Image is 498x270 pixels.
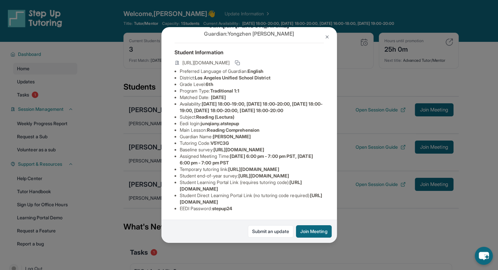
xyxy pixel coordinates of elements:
span: [DATE] [211,94,226,100]
span: Reading Comprehension [207,127,259,133]
li: Assigned Meeting Time : [180,153,324,166]
span: [DATE] 18:00-19:00, [DATE] 18:00-20:00, [DATE] 18:00-19:00, [DATE] 18:00-20:00, [DATE] 18:00-20:00 [180,101,323,113]
li: Subject : [180,114,324,120]
li: Matched Date: [180,94,324,101]
li: Tutoring Code : [180,140,324,146]
img: Close Icon [324,34,330,40]
span: Traditional 1:1 [210,88,239,93]
li: Preferred Language of Guardian: [180,68,324,75]
span: Los Angeles Unified School District [195,75,270,80]
button: Copy link [233,59,241,67]
li: Availability: [180,101,324,114]
span: Reading (Lectura) [196,114,234,120]
li: EEDI Password : [180,205,324,212]
li: Student end-of-year survey : [180,173,324,179]
li: Baseline survey : [180,146,324,153]
span: [URL][DOMAIN_NAME] [182,59,230,66]
li: District: [180,75,324,81]
li: Student Learning Portal Link (requires tutoring code) : [180,179,324,192]
span: English [248,68,264,74]
span: [PERSON_NAME] [213,134,251,139]
li: Eedi login : [180,120,324,127]
li: Main Lesson : [180,127,324,133]
li: Temporary tutoring link : [180,166,324,173]
span: [URL][DOMAIN_NAME] [228,166,279,172]
li: Program Type: [180,88,324,94]
span: junqiany.atstepup [201,121,239,126]
span: 6th [206,81,213,87]
span: stepup24 [212,206,232,211]
button: chat-button [475,247,493,265]
p: Guardian: Yongzhen [PERSON_NAME] [175,30,324,38]
span: V5YC3G [211,140,229,146]
span: [URL][DOMAIN_NAME] [238,173,289,178]
span: [URL][DOMAIN_NAME] [213,147,264,152]
li: Guardian Name : [180,133,324,140]
a: Submit an update [248,225,293,238]
h4: Student Information [175,48,324,56]
li: Grade Level: [180,81,324,88]
li: Student Direct Learning Portal Link (no tutoring code required) : [180,192,324,205]
span: [DATE] 6:00 pm - 7:00 pm PST, [DATE] 6:00 pm - 7:00 pm PST [180,153,313,165]
button: Join Meeting [296,225,332,238]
